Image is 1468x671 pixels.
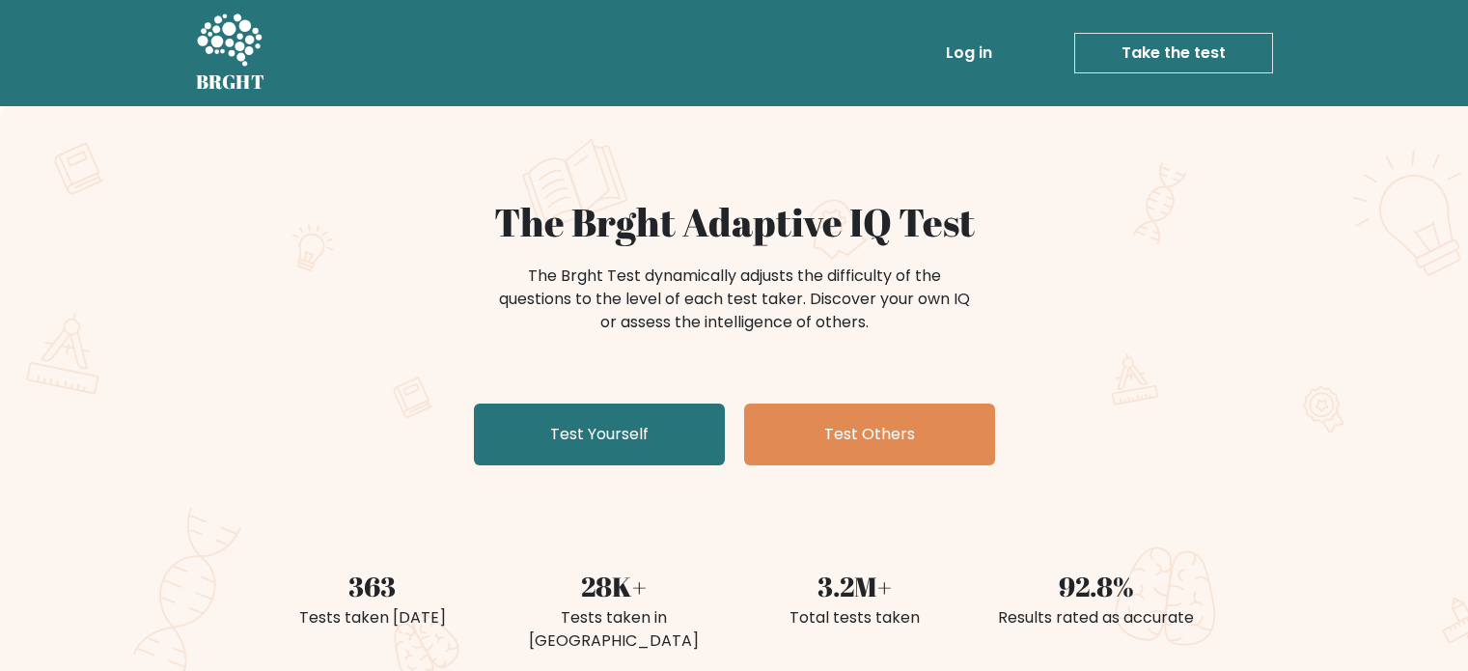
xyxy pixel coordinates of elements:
div: 3.2M+ [746,566,964,606]
div: Total tests taken [746,606,964,629]
div: 28K+ [505,566,723,606]
h1: The Brght Adaptive IQ Test [263,199,1205,245]
a: BRGHT [196,8,265,98]
div: 363 [263,566,482,606]
h5: BRGHT [196,70,265,94]
a: Test Others [744,404,995,465]
div: Tests taken [DATE] [263,606,482,629]
a: Test Yourself [474,404,725,465]
div: The Brght Test dynamically adjusts the difficulty of the questions to the level of each test take... [493,265,976,334]
div: Tests taken in [GEOGRAPHIC_DATA] [505,606,723,653]
div: 92.8% [987,566,1205,606]
a: Log in [938,34,1000,72]
div: Results rated as accurate [987,606,1205,629]
a: Take the test [1074,33,1273,73]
